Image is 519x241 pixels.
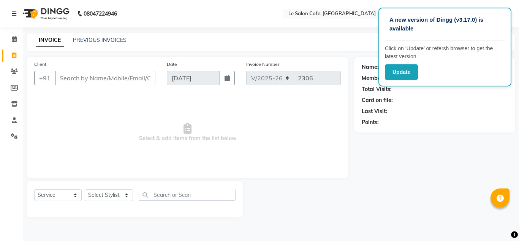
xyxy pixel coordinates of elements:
a: INVOICE [36,34,64,47]
div: Total Visits: [362,85,392,93]
div: Last Visit: [362,107,387,115]
button: +91 [34,71,55,85]
input: Search or Scan [139,189,236,201]
label: Date [167,61,177,68]
label: Client [34,61,46,68]
iframe: chat widget [487,211,511,233]
div: Points: [362,118,379,126]
span: Select & add items from the list below [34,94,341,171]
b: 08047224946 [84,3,117,24]
a: PREVIOUS INVOICES [73,37,127,43]
p: A new version of Dingg (v3.17.0) is available [389,16,500,33]
label: Invoice Number [246,61,279,68]
div: Card on file: [362,96,393,104]
input: Search by Name/Mobile/Email/Code [55,71,155,85]
div: Membership: [362,74,395,82]
button: Update [385,64,418,80]
p: Click on ‘Update’ or refersh browser to get the latest version. [385,45,505,61]
div: Name: [362,63,379,71]
img: logo [19,3,71,24]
